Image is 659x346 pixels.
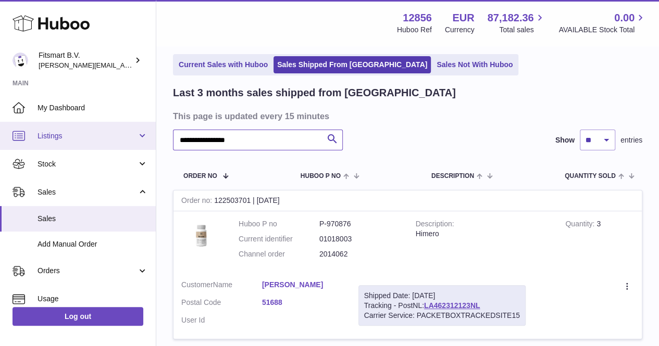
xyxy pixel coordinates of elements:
dt: Current identifier [239,234,319,244]
span: Quantity Sold [565,173,616,180]
a: [PERSON_NAME] [262,280,343,290]
div: Huboo Ref [397,25,432,35]
dd: P-970876 [319,219,400,229]
dt: Huboo P no [239,219,319,229]
dt: User Id [181,315,262,325]
dt: Channel order [239,249,319,259]
span: 0.00 [614,11,635,25]
a: LA462312123NL [424,301,480,310]
span: Listings [38,131,137,141]
td: 3 [557,211,642,272]
span: [PERSON_NAME][EMAIL_ADDRESS][DOMAIN_NAME] [39,61,209,69]
h3: This page is updated every 15 minutes [173,110,640,122]
span: Usage [38,294,148,304]
dt: Name [181,280,262,292]
span: AVAILABLE Stock Total [558,25,646,35]
h2: Last 3 months sales shipped from [GEOGRAPHIC_DATA] [173,86,456,100]
span: Add Manual Order [38,239,148,249]
span: Orders [38,266,137,276]
a: Sales Not With Huboo [433,56,516,73]
span: Customer [181,280,213,289]
span: Order No [183,173,217,180]
strong: EUR [452,11,474,25]
strong: Order no [181,196,214,207]
span: My Dashboard [38,103,148,113]
div: 122503701 | [DATE] [173,190,642,211]
a: Sales Shipped From [GEOGRAPHIC_DATA] [273,56,431,73]
strong: Description [416,220,454,230]
span: Huboo P no [301,173,341,180]
dd: 01018003 [319,234,400,244]
div: Currency [445,25,475,35]
dt: Postal Code [181,298,262,310]
span: Total sales [499,25,545,35]
a: 51688 [262,298,343,307]
span: entries [620,135,642,145]
div: Tracking - PostNL: [358,285,526,326]
a: Log out [13,307,143,326]
span: 87,182.36 [487,11,533,25]
div: Fitsmart B.V. [39,50,132,70]
div: Shipped Date: [DATE] [364,291,520,301]
span: Stock [38,159,137,169]
img: jonathan@leaderoo.com [13,53,28,68]
span: Sales [38,214,148,224]
a: 0.00 AVAILABLE Stock Total [558,11,646,35]
label: Show [555,135,575,145]
a: 87,182.36 Total sales [487,11,545,35]
div: Carrier Service: PACKETBOXTRACKEDSITE15 [364,311,520,321]
span: Sales [38,187,137,197]
div: Himero [416,229,550,239]
span: Description [431,173,474,180]
strong: Quantity [565,220,596,230]
a: Current Sales with Huboo [175,56,271,73]
dd: 2014062 [319,249,400,259]
img: 128561711358723.png [181,219,223,250]
strong: 12856 [403,11,432,25]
